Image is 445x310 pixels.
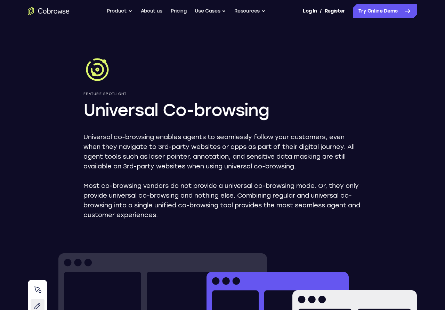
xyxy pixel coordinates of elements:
[320,7,322,15] span: /
[303,4,317,18] a: Log In
[141,4,162,18] a: About us
[28,7,70,15] a: Go to the home page
[83,99,362,121] h1: Universal Co-browsing
[83,92,362,96] p: Feature Spotlight
[171,4,187,18] a: Pricing
[325,4,345,18] a: Register
[83,132,362,171] p: Universal co-browsing enables agents to seamlessly follow your customers, even when they navigate...
[83,181,362,220] p: Most co-browsing vendors do not provide a universal co-browsing mode. Or, they only provide unive...
[353,4,417,18] a: Try Online Demo
[83,56,111,84] img: Universal Co-browsing
[107,4,132,18] button: Product
[234,4,266,18] button: Resources
[195,4,226,18] button: Use Cases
